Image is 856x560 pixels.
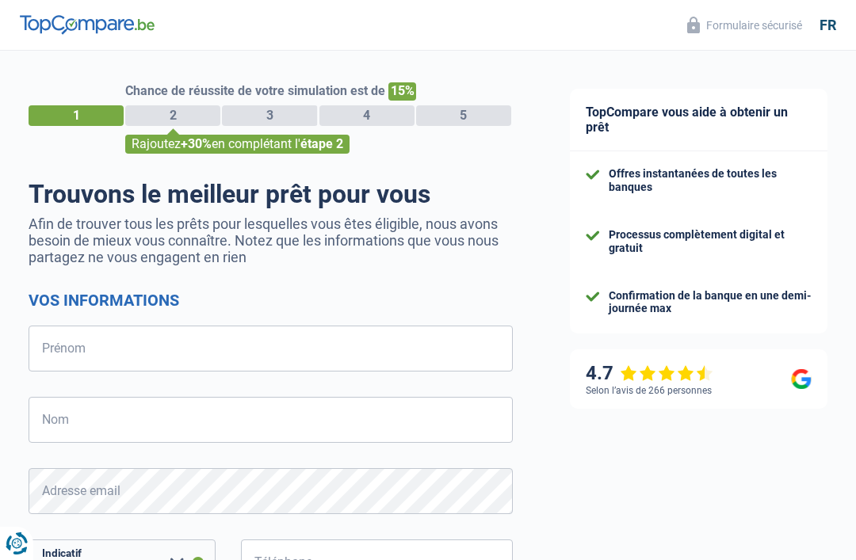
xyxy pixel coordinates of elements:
[29,291,513,310] h2: Vos informations
[125,135,350,154] div: Rajoutez en complétant l'
[222,105,317,126] div: 3
[20,15,155,34] img: TopCompare Logo
[609,228,812,255] div: Processus complètement digital et gratuit
[416,105,511,126] div: 5
[609,167,812,194] div: Offres instantanées de toutes les banques
[586,362,713,385] div: 4.7
[570,89,827,151] div: TopCompare vous aide à obtenir un prêt
[388,82,416,101] span: 15%
[29,105,124,126] div: 1
[586,385,712,396] div: Selon l’avis de 266 personnes
[125,83,385,98] span: Chance de réussite de votre simulation est de
[29,179,513,209] h1: Trouvons le meilleur prêt pour vous
[300,136,343,151] span: étape 2
[125,105,220,126] div: 2
[678,12,812,38] button: Formulaire sécurisé
[319,105,415,126] div: 4
[820,17,836,34] div: fr
[29,215,513,265] p: Afin de trouver tous les prêts pour lesquelles vous êtes éligible, nous avons besoin de mieux vou...
[181,136,212,151] span: +30%
[609,289,812,316] div: Confirmation de la banque en une demi-journée max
